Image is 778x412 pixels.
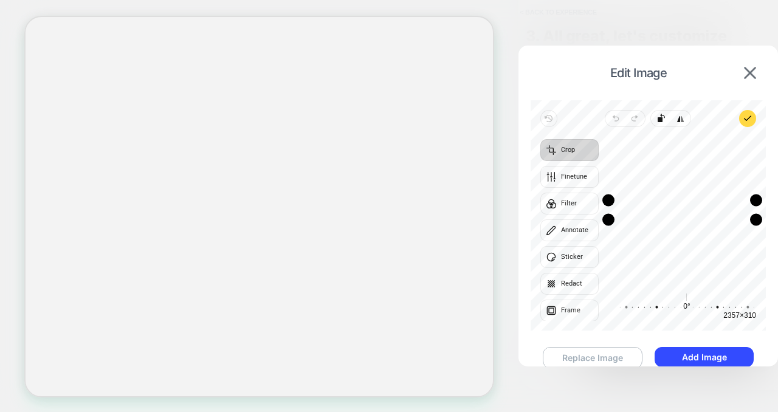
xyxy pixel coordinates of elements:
[543,347,642,368] button: Replace Image
[540,166,599,188] button: Finetune
[602,194,614,207] div: Drag corner tl
[540,139,599,161] button: Crop
[750,194,762,207] div: Drag corner tr
[750,213,762,225] div: Drag corner br
[540,193,599,215] button: Filter
[744,67,756,79] img: close
[26,17,494,395] iframe: To enrich screen reader interactions, please activate Accessibility in Grammarly extension settings
[608,213,756,225] div: Drag edge b
[540,219,599,241] button: Annotate
[540,273,599,295] button: Redact
[608,194,756,207] div: Drag edge t
[602,213,614,225] div: Drag corner bl
[655,347,754,367] button: Add Image
[540,246,599,268] button: Sticker
[537,66,740,80] span: Edit Image
[540,300,599,321] button: Frame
